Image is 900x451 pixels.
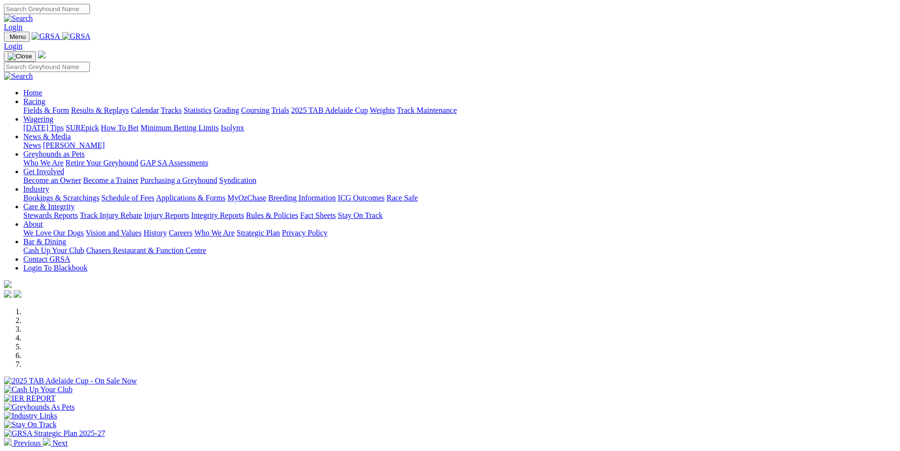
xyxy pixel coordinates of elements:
img: chevron-left-pager-white.svg [4,438,12,446]
a: Bar & Dining [23,237,66,246]
a: Statistics [184,106,212,114]
a: ICG Outcomes [338,194,384,202]
a: Trials [271,106,289,114]
a: Breeding Information [268,194,336,202]
a: Fact Sheets [300,211,336,219]
div: Care & Integrity [23,211,896,220]
a: Calendar [131,106,159,114]
img: Industry Links [4,412,57,420]
span: Next [52,439,68,447]
button: Toggle navigation [4,51,36,62]
img: IER REPORT [4,394,55,403]
img: GRSA Strategic Plan 2025-27 [4,429,105,438]
img: facebook.svg [4,290,12,298]
a: Stay On Track [338,211,382,219]
a: Chasers Restaurant & Function Centre [86,246,206,254]
img: logo-grsa-white.png [38,51,46,58]
a: Login [4,23,22,31]
a: Applications & Forms [156,194,225,202]
a: Privacy Policy [282,229,328,237]
a: About [23,220,43,228]
img: Close [8,53,32,60]
div: Bar & Dining [23,246,896,255]
a: Vision and Values [86,229,141,237]
a: Strategic Plan [237,229,280,237]
img: Search [4,14,33,23]
a: Syndication [219,176,256,184]
a: Injury Reports [144,211,189,219]
div: Greyhounds as Pets [23,159,896,167]
a: Login [4,42,22,50]
a: Cash Up Your Club [23,246,84,254]
a: SUREpick [66,124,99,132]
a: Coursing [241,106,270,114]
a: Integrity Reports [191,211,244,219]
a: Tracks [161,106,182,114]
a: Isolynx [221,124,244,132]
a: Rules & Policies [246,211,298,219]
a: Weights [370,106,395,114]
img: Cash Up Your Club [4,385,72,394]
img: logo-grsa-white.png [4,280,12,288]
a: Stewards Reports [23,211,78,219]
a: News [23,141,41,149]
a: Wagering [23,115,53,123]
a: Purchasing a Greyhound [140,176,217,184]
a: Bookings & Scratchings [23,194,99,202]
button: Toggle navigation [4,32,30,42]
a: Greyhounds as Pets [23,150,85,158]
div: About [23,229,896,237]
a: Track Maintenance [397,106,457,114]
a: History [143,229,167,237]
div: Get Involved [23,176,896,185]
a: Contact GRSA [23,255,70,263]
a: Who We Are [23,159,64,167]
a: Next [43,439,68,447]
div: Industry [23,194,896,202]
div: Wagering [23,124,896,132]
a: MyOzChase [227,194,266,202]
img: twitter.svg [14,290,21,298]
img: 2025 TAB Adelaide Cup - On Sale Now [4,377,137,385]
a: Grading [214,106,239,114]
a: GAP SA Assessments [140,159,208,167]
a: Login To Blackbook [23,264,87,272]
a: Home [23,89,42,97]
a: Retire Your Greyhound [66,159,138,167]
div: Racing [23,106,896,115]
a: 2025 TAB Adelaide Cup [291,106,368,114]
img: chevron-right-pager-white.svg [43,438,51,446]
img: Greyhounds As Pets [4,403,75,412]
a: Results & Replays [71,106,129,114]
a: We Love Our Dogs [23,229,84,237]
img: Search [4,72,33,81]
input: Search [4,4,90,14]
a: Industry [23,185,49,193]
img: Stay On Track [4,420,56,429]
input: Search [4,62,90,72]
a: Track Injury Rebate [80,211,142,219]
a: Schedule of Fees [101,194,154,202]
a: Minimum Betting Limits [140,124,219,132]
a: Previous [4,439,43,447]
a: Get Involved [23,167,64,176]
a: News & Media [23,132,71,141]
a: Care & Integrity [23,202,75,211]
div: News & Media [23,141,896,150]
a: Who We Are [194,229,235,237]
a: Racing [23,97,45,106]
a: [PERSON_NAME] [43,141,104,149]
a: Fields & Form [23,106,69,114]
a: How To Bet [101,124,139,132]
img: GRSA [62,32,91,41]
a: Become an Owner [23,176,81,184]
a: Race Safe [386,194,417,202]
span: Menu [10,33,26,40]
span: Previous [14,439,41,447]
a: Become a Trainer [83,176,138,184]
a: [DATE] Tips [23,124,64,132]
img: GRSA [32,32,60,41]
a: Careers [169,229,192,237]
